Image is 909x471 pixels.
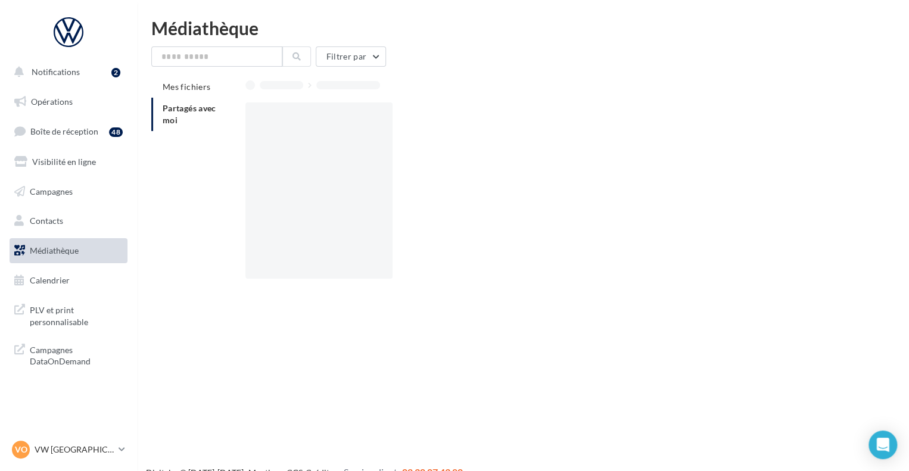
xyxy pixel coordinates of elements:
[32,67,80,77] span: Notifications
[30,245,79,255] span: Médiathèque
[7,208,130,233] a: Contacts
[7,89,130,114] a: Opérations
[163,82,210,92] span: Mes fichiers
[7,179,130,204] a: Campagnes
[7,337,130,372] a: Campagnes DataOnDemand
[163,103,216,125] span: Partagés avec moi
[7,149,130,174] a: Visibilité en ligne
[30,275,70,285] span: Calendrier
[7,60,125,85] button: Notifications 2
[111,68,120,77] div: 2
[316,46,386,67] button: Filtrer par
[7,297,130,332] a: PLV et print personnalisable
[31,96,73,107] span: Opérations
[30,216,63,226] span: Contacts
[32,157,96,167] span: Visibilité en ligne
[151,19,895,37] div: Médiathèque
[30,186,73,196] span: Campagnes
[7,268,130,293] a: Calendrier
[109,127,123,137] div: 48
[35,444,114,456] p: VW [GEOGRAPHIC_DATA]
[30,126,98,136] span: Boîte de réception
[30,302,123,327] span: PLV et print personnalisable
[10,438,127,461] a: VO VW [GEOGRAPHIC_DATA]
[30,342,123,367] span: Campagnes DataOnDemand
[7,118,130,144] a: Boîte de réception48
[15,444,27,456] span: VO
[868,431,897,459] div: Open Intercom Messenger
[7,238,130,263] a: Médiathèque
